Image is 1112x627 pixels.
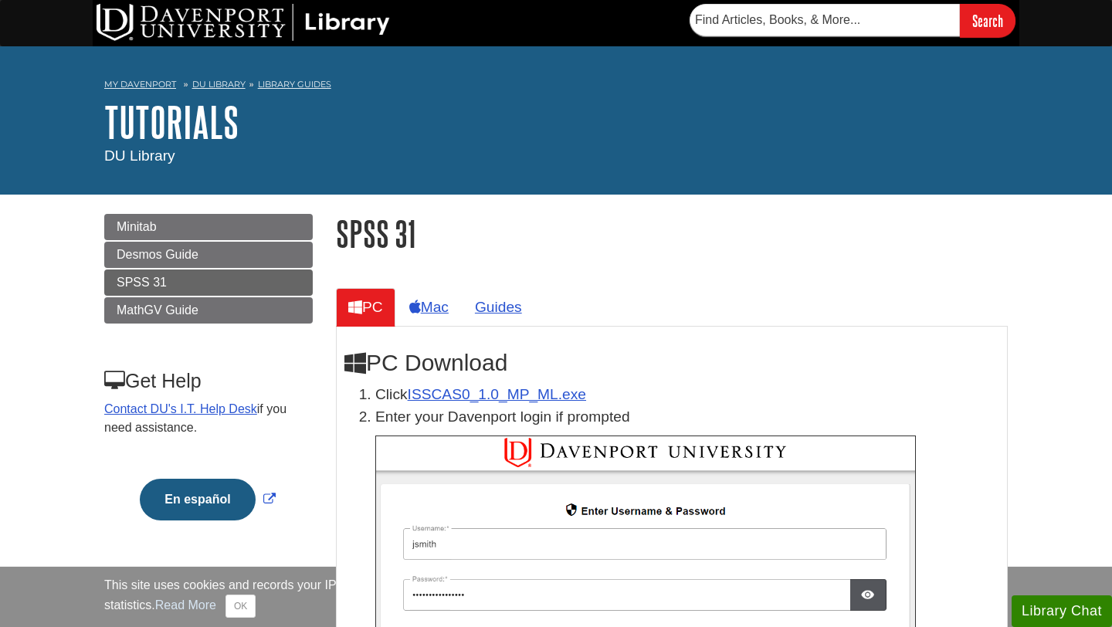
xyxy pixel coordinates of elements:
[690,4,960,36] input: Find Articles, Books, & More...
[104,98,239,146] a: Tutorials
[104,400,311,437] p: if you need assistance.
[104,147,175,164] span: DU Library
[960,4,1015,37] input: Search
[104,297,313,324] a: MathGV Guide
[117,276,167,289] span: SPSS 31
[97,4,390,41] img: DU Library
[397,288,461,326] a: Mac
[104,242,313,268] a: Desmos Guide
[690,4,1015,37] form: Searches DU Library's articles, books, and more
[104,402,257,415] a: Contact DU's I.T. Help Desk
[336,288,395,326] a: PC
[375,384,999,406] li: Click
[155,598,216,612] a: Read More
[1012,595,1112,627] button: Library Chat
[117,303,198,317] span: MathGV Guide
[225,595,256,618] button: Close
[336,214,1008,253] h1: SPSS 31
[104,214,313,547] div: Guide Page Menu
[375,406,999,429] p: Enter your Davenport login if prompted
[117,220,157,233] span: Minitab
[344,350,999,376] h2: PC Download
[136,493,279,506] a: Link opens in new window
[140,479,255,520] button: En español
[104,78,176,91] a: My Davenport
[104,214,313,240] a: Minitab
[408,386,586,402] a: Download opens in new window
[192,79,246,90] a: DU Library
[117,248,198,261] span: Desmos Guide
[463,288,534,326] a: Guides
[258,79,331,90] a: Library Guides
[104,370,311,392] h3: Get Help
[104,269,313,296] a: SPSS 31
[104,74,1008,99] nav: breadcrumb
[104,576,1008,618] div: This site uses cookies and records your IP address for usage statistics. Additionally, we use Goo...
